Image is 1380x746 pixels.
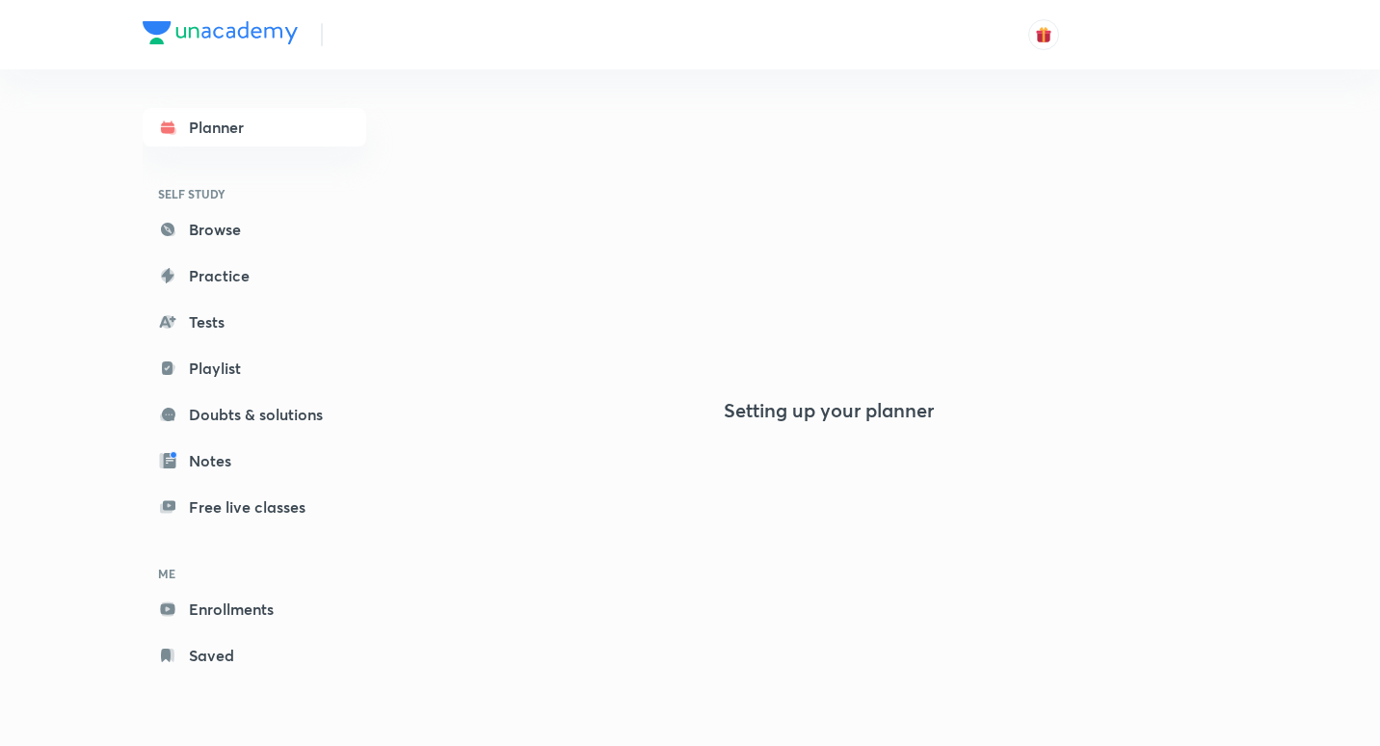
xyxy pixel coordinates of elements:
[143,177,366,210] h6: SELF STUDY
[143,441,366,480] a: Notes
[143,349,366,387] a: Playlist
[143,108,366,147] a: Planner
[1028,19,1059,50] button: avatar
[143,303,366,341] a: Tests
[724,399,934,422] h4: Setting up your planner
[143,488,366,526] a: Free live classes
[143,210,366,249] a: Browse
[143,21,298,49] a: Company Logo
[143,21,298,44] img: Company Logo
[143,557,366,590] h6: ME
[143,636,366,675] a: Saved
[143,395,366,434] a: Doubts & solutions
[143,590,366,628] a: Enrollments
[143,256,366,295] a: Practice
[1035,26,1052,43] img: avatar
